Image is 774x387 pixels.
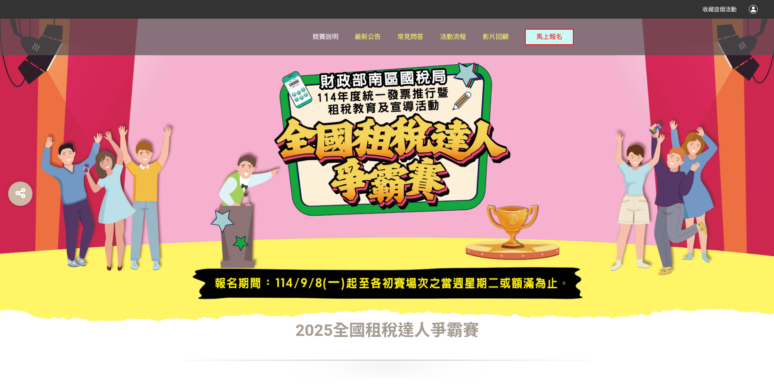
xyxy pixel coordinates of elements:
a: 活動流程 [440,19,466,55]
span: 活動流程 [440,33,466,41]
span: 影片回顧 [483,33,509,41]
h1: 2025全國租稅達人爭霸賽 [184,321,590,340]
a: 影片回顧 [483,19,509,55]
span: 常見問答 [397,33,423,41]
a: 競賽說明 [312,19,338,55]
button: 馬上報名 [525,29,574,45]
span: 最新公告 [355,33,381,41]
span: 馬上報名 [536,33,562,41]
span: 收藏這個活動 [702,6,737,13]
a: 常見問答 [397,19,423,55]
span: 競賽說明 [312,33,338,41]
a: 最新公告 [355,19,381,55]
